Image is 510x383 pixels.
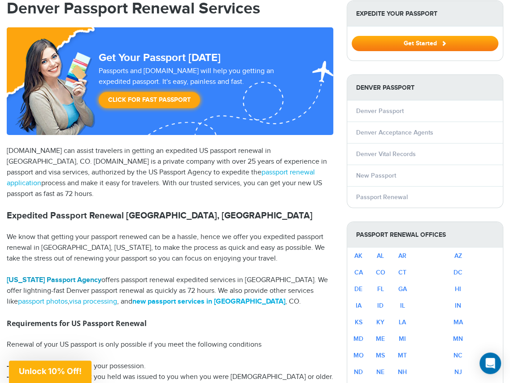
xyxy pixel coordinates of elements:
a: MI [399,335,406,343]
a: passport renewal application [7,168,315,187]
a: NC [453,352,462,359]
div: Unlock 10% Off! [9,361,92,383]
a: passport photos [18,297,68,306]
a: LA [399,318,406,326]
p: Renewal of your US passport is only possible if you meet the following conditions [7,339,333,350]
button: Get Started [352,36,498,51]
a: MS [376,352,385,359]
a: IL [400,302,405,309]
a: New Passport [356,172,396,179]
a: NH [398,368,407,376]
a: visa processing [69,297,117,306]
a: Passport Renewal [356,193,408,201]
a: GA [398,285,406,293]
a: KY [376,318,384,326]
a: MO [353,352,363,359]
a: Denver Acceptance Agents [356,129,433,136]
a: NE [376,368,384,376]
a: AZ [454,252,462,260]
a: KS [354,318,362,326]
span: Unlock 10% Off! [19,366,82,376]
a: Denver Vital Records [356,150,416,158]
a: MA [453,318,463,326]
strong: Passport Renewal Offices [347,222,503,248]
a: Denver Passport [356,107,404,115]
a: CO [376,269,385,276]
a: MN [453,335,463,343]
a: IA [355,302,361,309]
strong: Get Your Passport [DATE] [99,51,221,64]
a: ND [354,368,363,376]
a: MD [353,335,363,343]
strong: Expedite Your Passport [347,1,503,26]
a: FL [377,285,384,293]
a: CT [398,269,406,276]
a: ID [377,302,384,309]
h1: Denver Passport Renewal Services [7,0,333,17]
a: new passport services in [GEOGRAPHIC_DATA] [132,297,285,306]
p: offers passport renewal expedited services in [GEOGRAPHIC_DATA]. We offer lightning-fast Denver p... [7,275,333,307]
a: NJ [454,368,462,376]
a: Click for Fast Passport [99,92,200,108]
strong: Requirements for US Passport Renewal [7,318,147,328]
a: DC [453,269,462,276]
div: Open Intercom Messenger [479,353,501,374]
a: MT [398,352,407,359]
a: HI [455,285,461,293]
strong: Denver Passport [347,75,503,100]
a: ME [376,335,385,343]
a: [US_STATE] Passport Agency [7,276,101,284]
p: We know that getting your passport renewed can be a hassle, hence we offer you expedited passport... [7,232,333,264]
p: [DOMAIN_NAME] can assist travelers in getting an expedited US passport renewal in [GEOGRAPHIC_DAT... [7,146,333,200]
a: DE [354,285,362,293]
strong: Expedited Passport Renewal [GEOGRAPHIC_DATA], [GEOGRAPHIC_DATA] [7,210,313,221]
a: IN [455,302,461,309]
a: AK [354,252,362,260]
a: CA [354,269,362,276]
a: AL [377,252,384,260]
li: The previous US passport you held was issued to you when you were [DEMOGRAPHIC_DATA] or older. [7,372,333,383]
div: Passports and [DOMAIN_NAME] will help you getting an expedited passport. It's easy, painless and ... [95,66,297,113]
a: Get Started [352,39,498,47]
li: Your US Passport is still in your possession. [7,361,333,372]
a: AR [398,252,406,260]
